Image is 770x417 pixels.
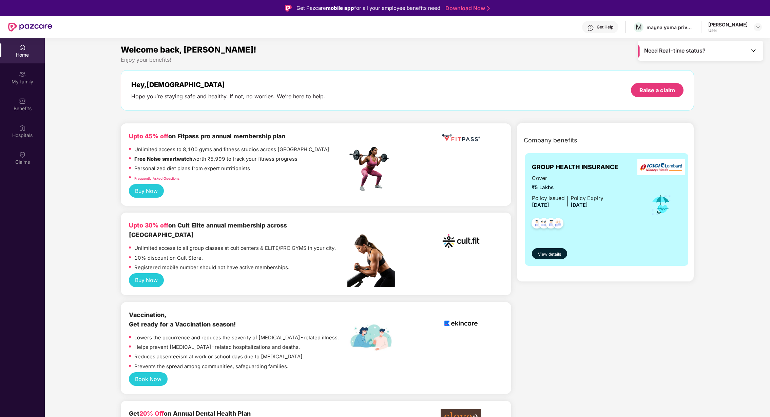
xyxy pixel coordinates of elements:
img: svg+xml;base64,PHN2ZyB4bWxucz0iaHR0cDovL3d3dy53My5vcmcvMjAwMC9zdmciIHdpZHRoPSI0OC45NDMiIGhlaWdodD... [543,216,559,233]
div: Raise a claim [639,86,675,94]
img: svg+xml;base64,PHN2ZyB3aWR0aD0iMjAiIGhlaWdodD0iMjAiIHZpZXdCb3g9IjAgMCAyMCAyMCIgZmlsbD0ibm9uZSIgeG... [19,71,26,78]
img: cult.png [441,221,481,261]
img: Toggle Icon [750,47,757,54]
p: Helps prevent [MEDICAL_DATA]-related hospitalizations and deaths. [134,343,300,351]
div: Policy Expiry [571,194,603,203]
strong: mobile app [326,5,354,11]
div: [PERSON_NAME] [708,21,748,28]
img: logoEkincare.png [441,310,481,336]
span: Need Real-time status? [644,47,706,54]
div: Policy issued [532,194,565,203]
p: 10% discount on Cult Store. [134,254,203,262]
img: svg+xml;base64,PHN2ZyB4bWxucz0iaHR0cDovL3d3dy53My5vcmcvMjAwMC9zdmciIHdpZHRoPSI0OC45NDMiIGhlaWdodD... [528,216,545,233]
span: GROUP HEALTH INSURANCE [532,162,618,172]
button: View details [532,248,567,259]
img: svg+xml;base64,PHN2ZyBpZD0iQ2xhaW0iIHhtbG5zPSJodHRwOi8vd3d3LnczLm9yZy8yMDAwL3N2ZyIgd2lkdGg9IjIwIi... [19,151,26,158]
span: Welcome back, [PERSON_NAME]! [121,45,256,55]
img: svg+xml;base64,PHN2ZyB4bWxucz0iaHR0cDovL3d3dy53My5vcmcvMjAwMC9zdmciIHdpZHRoPSI0OC45NDMiIGhlaWdodD... [550,216,566,233]
p: worth ₹5,999 to track your fitness progress [134,155,297,163]
img: svg+xml;base64,PHN2ZyBpZD0iSG9zcGl0YWxzIiB4bWxucz0iaHR0cDovL3d3dy53My5vcmcvMjAwMC9zdmciIHdpZHRoPS... [19,124,26,131]
b: Vaccination, Get ready for a Vaccination season! [129,311,236,328]
strong: Free Noise smartwatch [134,156,192,162]
button: Buy Now [129,273,164,287]
span: View details [538,251,561,258]
span: [DATE] [532,202,549,208]
span: 20% Off [139,410,164,417]
b: on Fitpass pro annual membership plan [129,133,285,140]
p: Lowers the occurrence and reduces the severity of [MEDICAL_DATA]-related illness. [134,334,339,342]
span: M [636,23,642,31]
span: ₹5 Lakhs [532,184,603,192]
img: labelEkincare.png [347,324,395,351]
img: fpp.png [347,145,395,193]
a: Download Now [445,5,488,12]
button: Book Now [129,372,168,386]
span: Cover [532,174,603,183]
img: svg+xml;base64,PHN2ZyBpZD0iQmVuZWZpdHMiIHhtbG5zPSJodHRwOi8vd3d3LnczLm9yZy8yMDAwL3N2ZyIgd2lkdGg9Ij... [19,98,26,104]
div: Get Help [597,24,613,30]
p: Registered mobile number should not have active memberships. [134,264,289,272]
p: Unlimited access to 8,100 gyms and fitness studios across [GEOGRAPHIC_DATA] [134,146,329,154]
img: fppp.png [441,132,481,144]
b: Upto 45% off [129,133,168,140]
div: Enjoy your benefits! [121,56,694,63]
span: Company benefits [524,136,577,145]
span: [DATE] [571,202,588,208]
img: New Pazcare Logo [8,23,52,32]
img: pc2.png [347,234,395,287]
img: insurerLogo [637,159,685,176]
b: Get on Annual Dental Health Plan [129,410,251,417]
div: Hope you’re staying safe and healthy. If not, no worries. We’re here to help. [131,93,325,100]
p: Prevents the spread among communities, safeguarding families. [134,363,288,371]
img: svg+xml;base64,PHN2ZyBpZD0iRHJvcGRvd24tMzJ4MzIiIHhtbG5zPSJodHRwOi8vd3d3LnczLm9yZy8yMDAwL3N2ZyIgd2... [755,24,761,30]
div: magna yuma private limited [647,24,694,31]
button: Buy Now [129,184,164,198]
img: Stroke [487,5,490,12]
div: Get Pazcare for all your employee benefits need [296,4,440,12]
p: Personalized diet plans from expert nutritionists [134,165,250,173]
img: svg+xml;base64,PHN2ZyBpZD0iSG9tZSIgeG1sbnM9Imh0dHA6Ly93d3cudzMub3JnLzIwMDAvc3ZnIiB3aWR0aD0iMjAiIG... [19,44,26,51]
img: svg+xml;base64,PHN2ZyB4bWxucz0iaHR0cDovL3d3dy53My5vcmcvMjAwMC9zdmciIHdpZHRoPSI0OC45MTUiIGhlaWdodD... [536,216,552,233]
b: on Cult Elite annual membership across [GEOGRAPHIC_DATA] [129,222,287,238]
img: Logo [285,5,292,12]
a: Frequently Asked Questions! [134,176,180,180]
p: Reduces absenteeism at work or school days due to [MEDICAL_DATA]. [134,353,304,361]
div: Hey, [DEMOGRAPHIC_DATA] [131,81,325,89]
p: Unlimited access to all group classes at cult centers & ELITE/PRO GYMS in your city. [134,244,336,252]
img: icon [650,193,672,216]
b: Upto 30% off [129,222,168,229]
div: User [708,28,748,33]
img: svg+xml;base64,PHN2ZyBpZD0iSGVscC0zMngzMiIgeG1sbnM9Imh0dHA6Ly93d3cudzMub3JnLzIwMDAvc3ZnIiB3aWR0aD... [587,24,594,31]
